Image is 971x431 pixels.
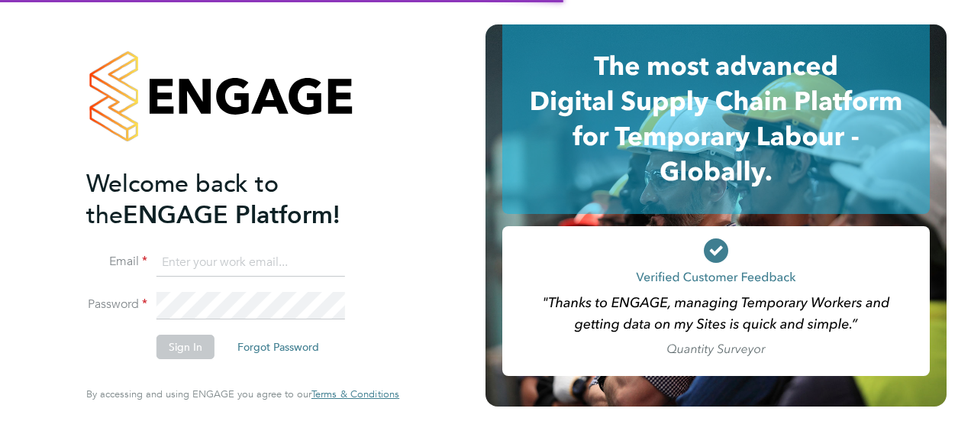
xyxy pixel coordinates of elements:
a: Terms & Conditions [311,388,399,400]
h2: ENGAGE Platform! [86,168,384,231]
button: Sign In [156,335,215,359]
span: Welcome back to the [86,169,279,230]
input: Enter your work email... [156,249,345,277]
span: Terms & Conditions [311,387,399,400]
span: By accessing and using ENGAGE you agree to our [86,387,399,400]
button: Forgot Password [225,335,331,359]
label: Email [86,254,147,270]
label: Password [86,297,147,313]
